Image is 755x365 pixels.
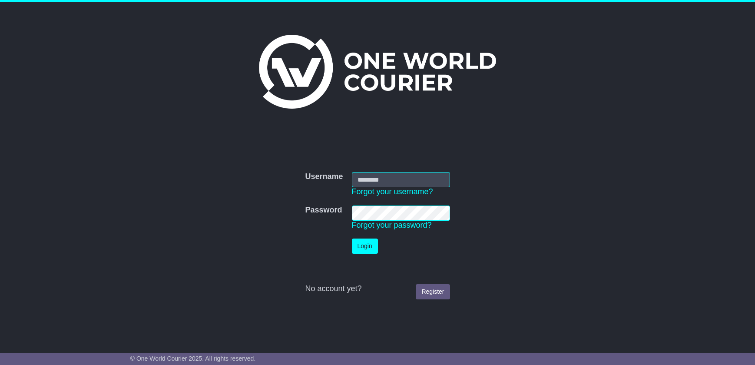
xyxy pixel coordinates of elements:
[352,221,432,229] a: Forgot your password?
[305,172,343,182] label: Username
[416,284,450,299] a: Register
[305,206,342,215] label: Password
[352,239,378,254] button: Login
[259,35,496,109] img: One World
[352,187,433,196] a: Forgot your username?
[305,284,450,294] div: No account yet?
[130,355,256,362] span: © One World Courier 2025. All rights reserved.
